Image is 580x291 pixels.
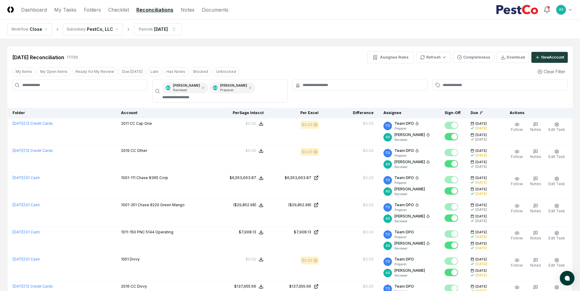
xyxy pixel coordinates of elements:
[416,52,451,63] button: Refresh
[440,108,466,118] th: Sign-Off
[510,121,524,134] button: Follow
[445,122,458,129] button: Mark complete
[368,51,414,63] button: Assignee Rules
[475,284,487,289] span: [DATE]
[137,230,173,234] span: PNC 5144 Operating
[547,148,566,161] button: Edit Task
[394,262,414,267] p: Preparer
[531,52,568,63] button: NewAccount
[475,246,487,250] div: [DATE]
[385,286,390,291] span: TD
[541,55,564,60] div: New Account
[394,132,425,138] p: [PERSON_NAME]
[213,67,239,76] button: Unblocked
[166,86,170,90] span: AS
[138,203,185,207] span: Chase 8220 Green Mango
[511,181,523,186] span: Follow
[549,236,565,240] span: Edit Task
[445,214,458,222] button: Mark complete
[394,148,414,153] p: Team DPO
[54,6,76,13] a: My Tasks
[510,202,524,215] button: Follow
[273,175,319,181] a: $6,553,663.87
[475,176,487,180] span: [DATE]
[246,148,256,153] div: $0.00
[445,257,458,265] button: Mark complete
[21,6,47,13] a: Dashboard
[13,203,40,207] a: [DATE]:01 Cash
[445,149,458,156] button: Mark complete
[121,284,130,289] span: 2016
[530,154,541,159] span: Notes
[475,207,487,212] div: [DATE]
[549,154,565,159] span: Edit Task
[121,175,135,180] span: 1001-111
[445,242,458,249] button: Mark complete
[394,181,419,185] p: Preparer
[294,229,311,235] div: $7,908.13
[7,23,182,35] nav: breadcrumb
[379,108,440,118] th: Assignee
[394,214,425,219] p: [PERSON_NAME]
[530,181,541,186] span: Notes
[549,181,565,186] span: Edit Task
[385,124,390,128] span: TD
[119,67,146,76] button: Due Today
[13,121,53,126] a: [DATE]:12 Credit Cards
[139,27,153,32] div: Periods
[363,202,374,208] div: $0.00
[154,26,168,32] div: [DATE]
[230,175,264,181] button: $6,553,663.87
[394,268,425,273] p: [PERSON_NAME]
[475,121,487,126] span: [DATE]
[233,202,256,208] div: ($29,852.98)
[363,284,374,289] div: $0.00
[394,246,430,251] p: Reviewer
[385,205,390,210] span: TD
[547,202,566,215] button: Edit Task
[363,148,374,153] div: $0.00
[445,176,458,183] button: Mark complete
[121,257,129,261] span: 1051
[475,214,487,219] span: [DATE]
[475,235,487,239] div: [DATE]
[475,164,487,169] div: [DATE]
[131,148,147,153] span: CC Other
[475,149,487,153] span: [DATE]
[386,162,390,167] span: AS
[13,230,40,234] a: [DATE]:01 Cash
[121,121,129,126] span: 2011
[475,187,487,192] span: [DATE]
[475,153,487,158] div: [DATE]
[7,6,14,13] img: Logo
[121,230,136,234] span: 1011-150
[108,6,129,13] a: Checklist
[246,121,256,126] div: $0.00
[136,6,173,13] a: Reconciliations
[475,273,487,278] div: [DATE]
[475,262,487,266] div: [DATE]
[386,189,390,194] span: AS
[394,121,414,126] p: Team DPO
[385,151,390,155] span: TD
[394,208,419,212] p: Preparer
[246,257,264,262] button: $0.00
[288,202,311,208] div: ($29,852.98)
[72,67,117,76] button: Ready for My Review
[394,235,414,239] p: Preparer
[547,121,566,134] button: Edit Task
[246,121,264,126] button: $0.00
[273,229,319,235] a: $7,908.13
[13,175,40,180] a: [DATE]:01 Cash
[11,27,28,32] div: Workflow
[121,110,209,116] div: Account
[475,257,487,262] span: [DATE]
[363,229,374,235] div: $0.00
[529,257,542,269] button: Notes
[547,257,566,269] button: Edit Task
[239,229,256,235] div: $7,908.13
[13,148,53,153] a: [DATE]:12 Credit Cards
[220,83,247,92] div: [PERSON_NAME]
[130,121,152,126] span: CC Cap One
[13,148,26,153] span: [DATE] :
